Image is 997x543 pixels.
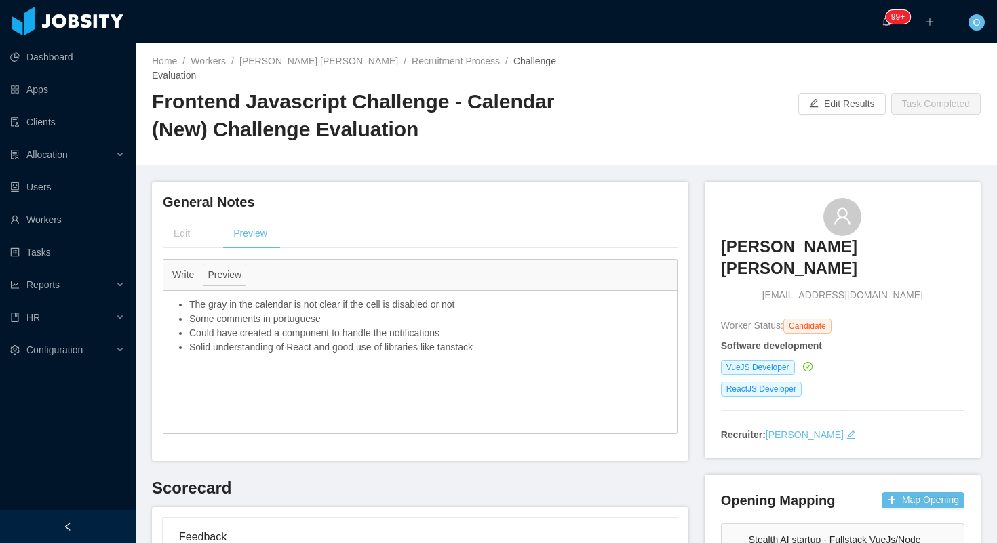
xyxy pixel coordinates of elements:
i: icon: check-circle [803,362,813,371]
span: O [973,14,981,31]
a: [PERSON_NAME] [766,429,844,440]
span: Reports [26,279,60,290]
a: icon: check-circle [800,361,813,372]
a: Recruitment Process [412,56,500,66]
li: Solid understanding of React and good use of libraries like tanstack [189,340,670,355]
button: icon: editEdit Results [798,93,886,115]
span: / [404,56,406,66]
a: Home [152,56,177,66]
span: Candidate [783,319,832,334]
i: icon: edit [846,430,856,439]
h4: General Notes [163,193,678,212]
span: VueJS Developer [721,360,795,375]
div: Preview [222,218,278,249]
a: icon: profileTasks [10,239,125,266]
i: icon: bell [882,17,891,26]
h3: [PERSON_NAME] [PERSON_NAME] [721,236,964,280]
strong: Software development [721,340,822,351]
strong: Recruiter: [721,429,766,440]
li: Some comments in portuguese [189,312,670,326]
i: icon: plus [925,17,935,26]
a: icon: robotUsers [10,174,125,201]
a: icon: userWorkers [10,206,125,233]
span: Configuration [26,344,83,355]
span: Worker Status: [721,320,783,331]
div: Edit [163,218,201,249]
li: The gray in the calendar is not clear if the cell is disabled or not [189,298,670,312]
button: Write [168,264,199,286]
a: [PERSON_NAME] [PERSON_NAME] [721,236,964,288]
button: Task Completed [891,93,981,115]
i: icon: user [833,207,852,226]
li: Could have created a component to handle the notifications [189,326,670,340]
span: Challenge Evaluation [152,56,556,81]
i: icon: book [10,313,20,322]
i: icon: solution [10,150,20,159]
a: icon: auditClients [10,108,125,136]
button: Preview [203,264,246,286]
i: icon: setting [10,345,20,355]
h3: Scorecard [152,477,688,499]
button: icon: plusMap Opening [882,492,964,508]
span: [EMAIL_ADDRESS][DOMAIN_NAME] [762,288,923,302]
a: [PERSON_NAME] [PERSON_NAME] [239,56,398,66]
span: ReactJS Developer [721,382,802,397]
span: / [231,56,234,66]
span: Allocation [26,149,68,160]
span: / [182,56,185,66]
a: icon: pie-chartDashboard [10,43,125,71]
h2: Frontend Javascript Challenge - Calendar (New) Challenge Evaluation [152,88,566,143]
a: icon: appstoreApps [10,76,125,103]
h4: Opening Mapping [721,491,836,510]
span: / [505,56,508,66]
sup: 1657 [886,10,910,24]
a: Workers [191,56,226,66]
i: icon: line-chart [10,280,20,289]
span: HR [26,312,40,323]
